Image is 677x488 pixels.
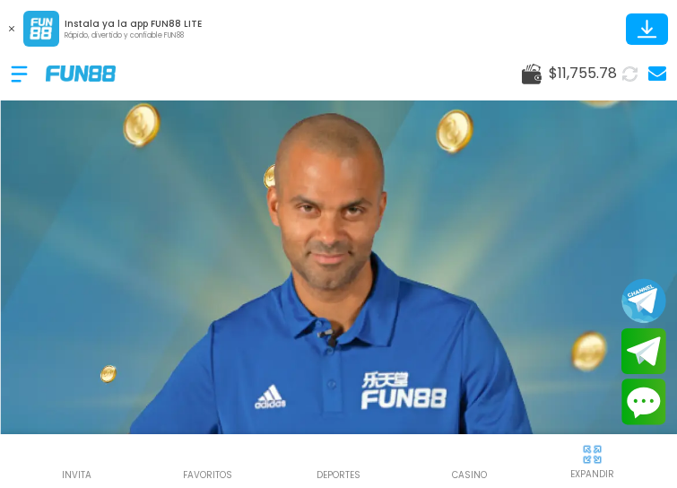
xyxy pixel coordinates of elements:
p: Rápido, divertido y confiable FUN88 [65,30,202,41]
p: Casino [452,468,487,482]
a: favoritos [142,441,273,482]
p: favoritos [183,468,232,482]
p: Deportes [317,468,360,482]
span: $ 11,755.78 [549,63,617,84]
p: Instala ya la app FUN88 LITE [65,17,202,30]
a: Casino [404,441,535,482]
a: Deportes [273,441,404,482]
button: Contact customer service [621,379,666,425]
img: Company Logo [46,65,116,81]
img: App Logo [23,11,59,47]
img: hide [581,443,603,466]
a: INVITA [11,441,142,482]
button: Join telegram channel [621,277,666,324]
p: INVITA [62,468,91,482]
p: EXPANDIR [570,467,614,481]
button: Join telegram [621,328,666,375]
